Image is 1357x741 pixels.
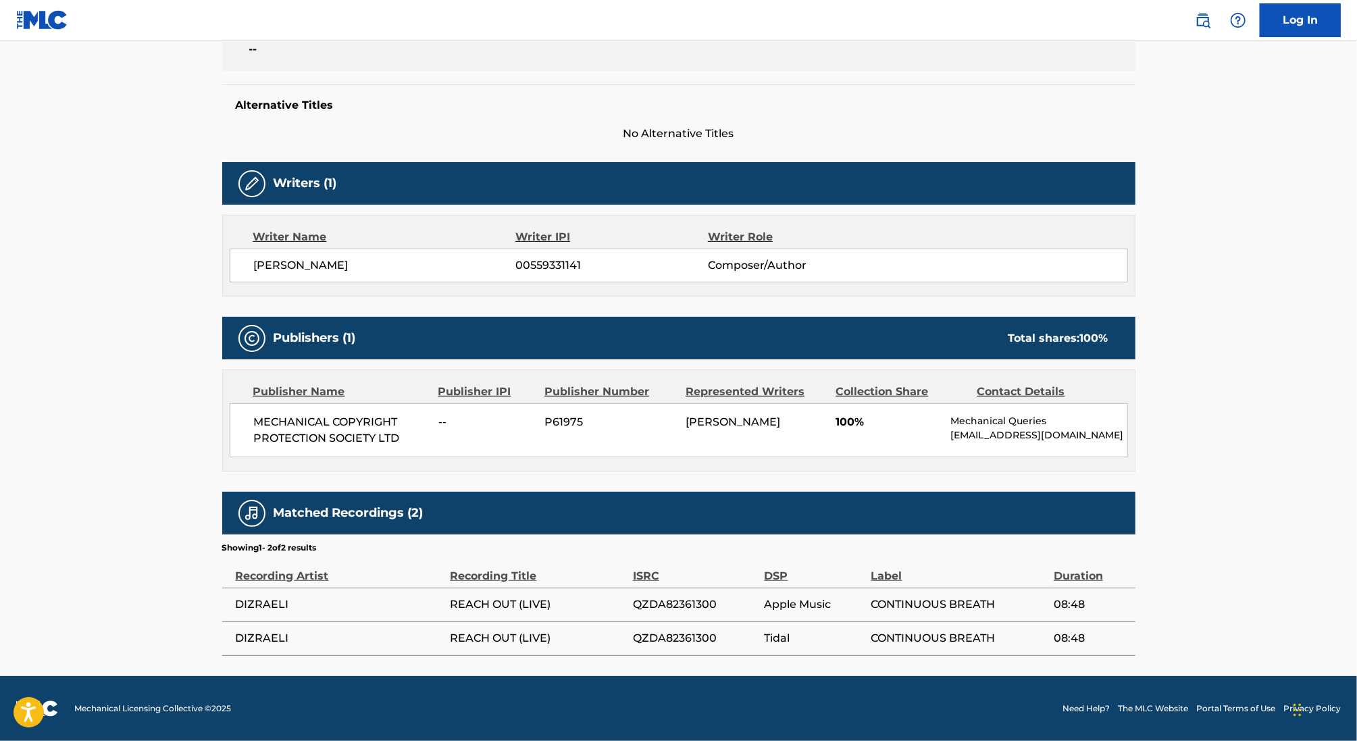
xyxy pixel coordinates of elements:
[1294,690,1302,730] div: Drag
[1054,630,1129,646] span: 08:48
[222,126,1135,142] span: No Alternative Titles
[764,554,864,584] div: DSP
[451,630,626,646] span: REACH OUT (LIVE)
[274,505,424,521] h5: Matched Recordings (2)
[950,414,1127,428] p: Mechanical Queries
[1054,596,1129,613] span: 08:48
[236,99,1122,112] h5: Alternative Titles
[16,10,68,30] img: MLC Logo
[222,542,317,554] p: Showing 1 - 2 of 2 results
[274,176,337,191] h5: Writers (1)
[244,505,260,521] img: Matched Recordings
[244,176,260,192] img: Writers
[1008,330,1108,347] div: Total shares:
[686,415,780,428] span: [PERSON_NAME]
[1283,702,1341,715] a: Privacy Policy
[438,414,534,430] span: --
[871,596,1047,613] span: CONTINUOUS BREATH
[633,554,758,584] div: ISRC
[633,596,758,613] span: QZDA82361300
[451,596,626,613] span: REACH OUT (LIVE)
[244,330,260,347] img: Publishers
[253,229,516,245] div: Writer Name
[836,384,967,400] div: Collection Share
[1080,332,1108,344] span: 100 %
[1196,702,1275,715] a: Portal Terms of Use
[451,554,626,584] div: Recording Title
[1260,3,1341,37] a: Log In
[1230,12,1246,28] img: help
[254,257,516,274] span: [PERSON_NAME]
[1195,12,1211,28] img: search
[708,257,883,274] span: Composer/Author
[253,384,428,400] div: Publisher Name
[836,414,940,430] span: 100%
[274,330,356,346] h5: Publishers (1)
[633,630,758,646] span: QZDA82361300
[249,41,467,57] span: --
[871,630,1047,646] span: CONTINUOUS BREATH
[236,630,444,646] span: DIZRAELI
[950,428,1127,442] p: [EMAIL_ADDRESS][DOMAIN_NAME]
[764,630,864,646] span: Tidal
[871,554,1047,584] div: Label
[686,384,825,400] div: Represented Writers
[708,229,883,245] div: Writer Role
[1062,702,1110,715] a: Need Help?
[74,702,231,715] span: Mechanical Licensing Collective © 2025
[515,257,707,274] span: 00559331141
[254,414,429,446] span: MECHANICAL COPYRIGHT PROTECTION SOCIETY LTD
[1189,7,1217,34] a: Public Search
[1289,676,1357,741] iframe: Chat Widget
[544,414,675,430] span: P61975
[438,384,534,400] div: Publisher IPI
[16,700,58,717] img: logo
[236,596,444,613] span: DIZRAELI
[764,596,864,613] span: Apple Music
[1118,702,1188,715] a: The MLC Website
[1054,554,1129,584] div: Duration
[515,229,708,245] div: Writer IPI
[977,384,1108,400] div: Contact Details
[236,554,444,584] div: Recording Artist
[544,384,675,400] div: Publisher Number
[1225,7,1252,34] div: Help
